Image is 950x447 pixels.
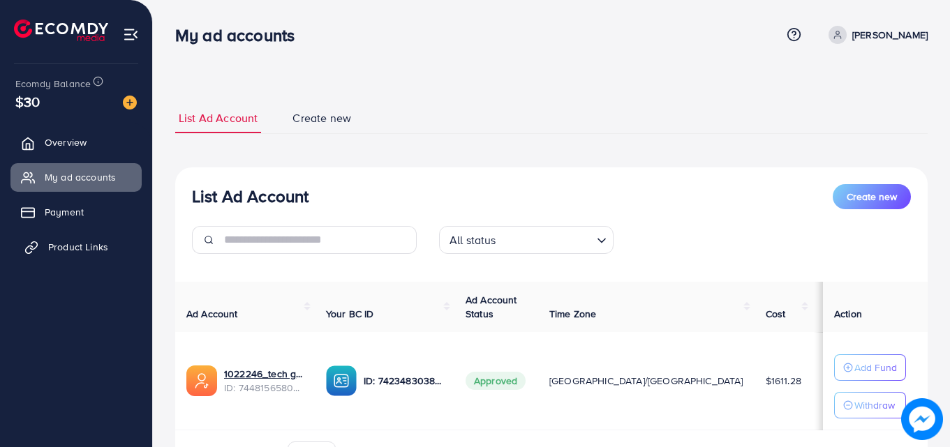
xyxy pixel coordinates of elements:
a: Payment [10,198,142,226]
span: My ad accounts [45,170,116,184]
span: All status [447,230,499,250]
img: image [123,96,137,109]
h3: My ad accounts [175,25,306,45]
img: image [901,398,943,440]
span: Overview [45,135,87,149]
span: Create new [292,110,351,126]
img: ic-ba-acc.ded83a64.svg [326,365,357,396]
button: Withdraw [834,392,906,418]
input: Search for option [500,227,591,250]
span: Ecomdy Balance [15,77,91,91]
a: [PERSON_NAME] [823,26,928,44]
span: Approved [466,372,526,390]
span: Product Links [48,240,108,254]
p: [PERSON_NAME] [852,26,928,43]
span: Ad Account Status [466,293,517,321]
span: Create new [847,190,897,204]
img: logo [14,20,108,41]
span: [GEOGRAPHIC_DATA]/[GEOGRAPHIC_DATA] [549,374,743,388]
a: My ad accounts [10,163,142,191]
span: Cost [766,307,786,321]
p: ID: 7423483038090346512 [364,372,443,389]
div: <span class='underline'>1022246_tech gad_1734159095944</span></br>7448156580060692481 [224,367,304,395]
span: $30 [15,91,40,112]
button: Create new [833,184,911,209]
img: ic-ads-acc.e4c84228.svg [186,365,217,396]
span: $1611.28 [766,374,801,388]
span: Action [834,307,862,321]
span: Payment [45,205,84,219]
h3: List Ad Account [192,186,309,206]
span: ID: 7448156580060692481 [224,381,304,395]
button: Add Fund [834,354,906,381]
span: Ad Account [186,307,238,321]
a: Overview [10,128,142,156]
a: Product Links [10,233,142,261]
span: List Ad Account [179,110,258,126]
a: 1022246_tech gad_1734159095944 [224,367,304,381]
span: Your BC ID [326,307,374,321]
p: Withdraw [854,397,895,414]
p: Add Fund [854,359,897,376]
img: menu [123,26,139,43]
span: Time Zone [549,307,596,321]
div: Search for option [439,226,614,254]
